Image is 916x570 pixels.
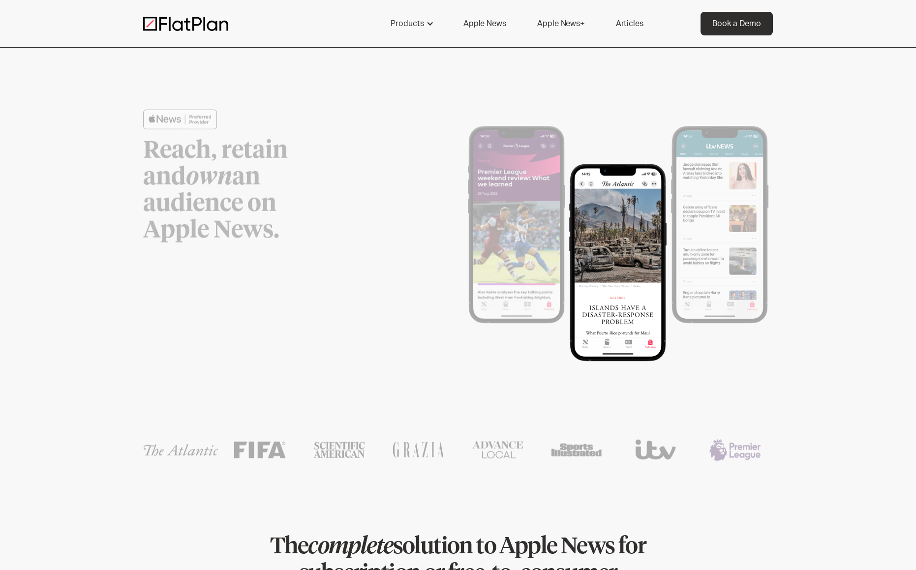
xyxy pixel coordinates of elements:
[308,536,393,558] em: complete
[143,138,345,244] h1: Reach, retain and an audience on Apple News.
[701,12,773,35] a: Book a Demo
[712,18,761,30] div: Book a Demo
[525,12,596,35] a: Apple News+
[186,166,232,189] em: own
[604,12,655,35] a: Articles
[452,12,518,35] a: Apple News
[379,12,444,35] div: Products
[391,18,424,30] div: Products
